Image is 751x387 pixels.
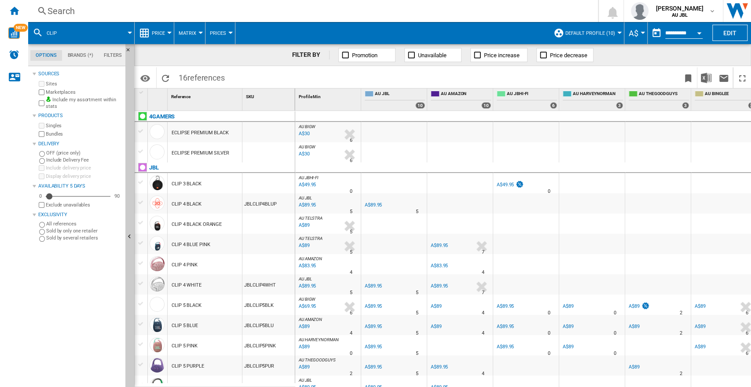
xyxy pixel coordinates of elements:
[297,363,310,372] div: Last updated : Wednesday, 15 October 2025 06:57
[172,194,201,214] div: CLIP 4 BLACK
[363,88,427,111] div: AU JBL 10 offers sold by AU JBL
[297,262,316,270] div: Last updated : Wednesday, 15 October 2025 06:04
[363,302,382,311] div: A$89.95
[416,329,418,338] div: Delivery Time : 5 days
[46,81,122,87] label: Sites
[563,303,574,309] div: A$89
[39,123,44,129] input: Singles
[495,343,514,351] div: A$89.95
[482,248,484,257] div: Delivery Time : 7 days
[561,88,625,111] div: AU HARVEYNORMAN 3 offers sold by AU HARVEYNORMAN
[561,302,574,311] div: A$89
[169,88,242,102] div: Sort None
[350,187,352,196] div: Delivery Time : 0 day
[38,70,122,77] div: Sources
[550,52,587,59] span: Price decrease
[338,48,396,62] button: Promotion
[48,5,575,17] div: Search
[470,48,528,62] button: Price increase
[299,276,311,281] span: AU JBL
[627,363,640,372] div: A$89
[297,343,310,351] div: Last updated : Tuesday, 14 October 2025 16:53
[441,91,491,98] span: AU AMAZON
[375,91,425,98] span: AU JBL
[365,324,382,329] div: A$89.95
[152,30,165,36] span: Price
[365,364,382,370] div: A$89.95
[482,309,484,317] div: Delivery Time : 4 days
[39,131,44,137] input: Bundles
[39,173,44,179] input: Display delivery price
[429,88,493,111] div: AU AMAZON 10 offers sold by AU AMAZON
[46,221,122,227] label: All references
[171,94,190,99] span: Reference
[363,201,382,210] div: A$89.95
[172,356,204,376] div: CLIP 5 PURPLE
[624,22,648,44] md-menu: Currency
[416,349,418,358] div: Delivery Time : 5 days
[33,22,130,44] div: clip
[693,302,706,311] div: A$89
[14,24,28,32] span: NEW
[38,183,122,190] div: Availability 5 Days
[697,67,715,88] button: Download in Excel
[8,27,20,39] img: wise-card.svg
[179,22,201,44] div: Matrix
[746,309,748,317] div: Delivery Time : 6 days
[563,324,574,329] div: A$89
[482,369,484,378] div: Delivery Time : 4 days
[242,193,295,214] div: JBLCLIP4BLUP
[561,343,574,351] div: A$89
[416,207,418,216] div: Delivery Time : 5 days
[614,329,616,338] div: Delivery Time : 0 day
[680,329,682,338] div: Delivery Time : 2 days
[46,192,110,201] md-slider: Availability
[210,30,226,36] span: Prices
[299,94,321,99] span: Profile Min
[482,288,484,297] div: Delivery Time : 7 days
[46,157,122,163] label: Include Delivery Fee
[695,344,706,350] div: A$89
[350,309,352,317] div: Delivery Time : 6 days
[365,344,382,350] div: A$89.95
[553,22,619,44] div: Default profile (10)
[39,98,44,109] input: Include my assortment within stats
[495,302,514,311] div: A$89.95
[631,2,648,20] img: profile.jpg
[363,363,382,372] div: A$89.95
[363,322,382,331] div: A$89.95
[46,96,122,110] label: Include my assortment within stats
[671,12,688,18] b: AU JBL
[38,112,122,119] div: Products
[695,303,706,309] div: A$89
[431,243,448,248] div: A$89.95
[429,262,448,270] div: A$83.95
[614,349,616,358] div: Delivery Time : 0 day
[299,297,315,302] span: AU BIGW
[495,322,514,331] div: A$89.95
[297,201,316,210] div: Last updated : Wednesday, 15 October 2025 07:15
[242,335,295,355] div: JBLCLIP5PINK
[629,364,640,370] div: A$89
[99,50,127,61] md-tab-item: Filters
[242,355,295,376] div: JBLCLIP5PUR
[172,143,229,163] div: ECLIPSE PREMIUM SILVER
[746,349,748,358] div: Delivery Time : 6 days
[297,150,310,158] div: Last updated : Wednesday, 15 October 2025 07:15
[39,151,45,157] input: OFF (price only)
[136,70,154,86] button: Options
[299,175,319,180] span: AU JBHI-FI
[172,214,222,235] div: CLIP 4 BLACK ORANGE
[297,181,316,189] div: Last updated : Wednesday, 15 October 2025 05:04
[363,282,382,291] div: A$89.95
[350,136,352,145] div: Delivery Time : 6 days
[299,317,322,322] span: AU AMAZON
[39,222,45,228] input: All references
[350,349,352,358] div: Delivery Time : 0 day
[573,91,623,98] span: AU HARVEYNORMAN
[172,316,198,336] div: CLIP 5 BLUE
[507,91,557,98] span: AU JBHI-FI
[46,165,122,171] label: Include delivery price
[431,303,442,309] div: A$89
[299,236,322,241] span: AU TELSTRA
